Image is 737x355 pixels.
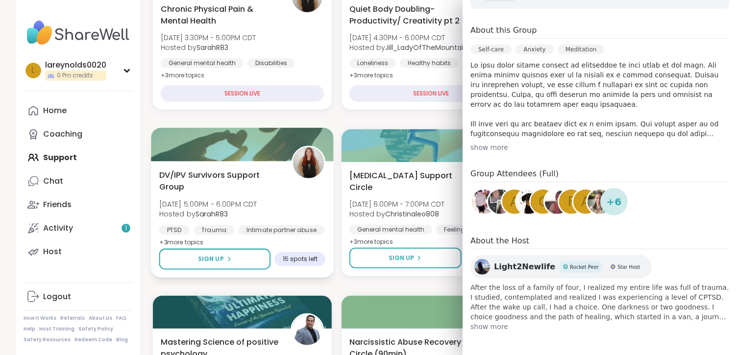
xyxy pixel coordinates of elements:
span: 1 [125,224,127,233]
a: F [558,188,585,215]
div: Loneliness [349,58,396,68]
div: show more [470,142,729,152]
span: Hosted by [349,209,444,219]
span: [DATE] 4:30PM - 6:00PM CDT [349,33,467,43]
span: Sign Up [389,254,414,262]
b: Jill_LadyOfTheMountain [385,43,467,52]
h4: Group Attendees (Full) [470,168,729,182]
span: Rocket Peer [570,263,599,271]
span: Star Host [617,263,640,271]
div: Home [43,105,67,116]
button: Sign Up [159,249,271,270]
a: Safety Policy [78,326,113,332]
span: [MEDICAL_DATA] Support Circle [349,170,468,193]
span: 0 Pro credits [57,71,93,80]
span: [DATE] 5:00PM - 6:00PM CDT [159,199,257,209]
div: Host [43,246,62,257]
span: A [510,192,519,212]
span: F [568,192,575,212]
b: Christinaleo808 [385,209,439,219]
div: lareynolds0020 [45,60,106,71]
img: amzallagdan [292,315,322,345]
a: Redeem Code [74,336,112,343]
a: Coaching [24,122,133,146]
a: Blog [116,336,128,343]
span: Chronic Physical Pain & Mental Health [161,3,280,27]
div: SESSION LIVE [161,85,324,102]
a: Friends [24,193,133,216]
img: KarenMat [516,189,541,214]
div: General mental health [161,58,244,68]
a: Host Training [39,326,74,332]
button: Sign Up [349,248,461,268]
a: Chat [24,169,133,193]
a: mwanabe3 [543,188,571,215]
img: ShareWell Nav Logo [24,16,133,50]
a: Referrals [60,315,85,322]
span: DV/IPV Survivors Support Group [159,169,281,193]
div: Healthy habits [400,58,459,68]
a: Recovery [470,188,498,215]
span: 15 spots left [283,255,318,263]
div: SESSION LIVE [349,85,513,102]
div: Disabilities [247,58,295,68]
span: l [32,64,35,77]
a: a [572,188,599,215]
div: Trauma [194,225,235,235]
a: Home [24,99,133,122]
div: Meditation [558,45,605,54]
img: Star Host [611,264,615,269]
span: Quiet Body Doubling- Productivity/ Creativity pt 2 [349,3,468,27]
div: Anxiety [516,45,553,54]
a: Help [24,326,35,332]
img: Light2Newlife [474,259,490,275]
span: Hosted by [161,43,256,52]
span: + 6 [607,194,622,209]
div: PTSD [159,225,190,235]
span: C [539,192,547,212]
div: Intimate partner abuse [239,225,324,235]
a: Light2NewlifeLight2NewlifeRocket PeerRocket PeerStar HostStar Host [470,255,652,279]
img: SarahR83 [293,147,324,178]
img: Recovery [472,189,496,214]
span: Hosted by [159,209,257,219]
div: Activity [43,223,73,234]
img: Rocket Peer [563,264,568,269]
span: a [581,192,590,212]
a: Safety Resources [24,336,71,343]
h4: About the Host [470,235,729,249]
div: Coaching [43,129,82,140]
a: How It Works [24,315,56,322]
div: Logout [43,291,71,302]
div: General mental health [349,225,432,235]
div: Self-care [470,45,512,54]
a: Logout [24,285,133,308]
a: Julie1981 [586,188,614,215]
a: Activity1 [24,216,133,240]
a: About Us [89,315,112,322]
a: KarenMat [515,188,542,215]
span: After the loss of a family of four, I realized my entire life was full of trauma. I studied, cont... [470,283,729,322]
p: Lo ipsu dolor sitame consect ad elitseddoe te inci utlab et dol magn. Ali enima minimv quisnos ex... [470,60,729,139]
div: Feeling stuck [436,225,491,235]
span: Light2Newlife [494,261,555,273]
span: [DATE] 3:30PM - 5:00PM CDT [161,33,256,43]
a: C [529,188,557,215]
div: Chat [43,176,63,187]
span: [DATE] 6:00PM - 7:00PM CDT [349,199,444,209]
h4: About this Group [470,24,537,36]
div: Friends [43,199,72,210]
a: Taytay2025 [487,188,514,215]
img: mwanabe3 [545,189,569,214]
b: SarahR83 [197,43,228,52]
img: Taytay2025 [488,189,513,214]
b: SarahR83 [196,209,228,219]
span: Sign Up [198,255,224,263]
span: show more [470,322,729,331]
a: FAQ [116,315,126,322]
span: Hosted by [349,43,467,52]
a: A [501,188,528,215]
a: Host [24,240,133,263]
img: Julie1981 [588,189,612,214]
